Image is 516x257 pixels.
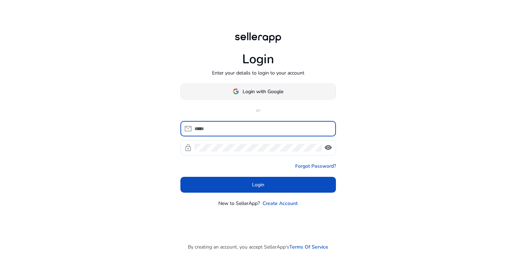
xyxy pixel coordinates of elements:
[184,124,192,133] span: mail
[212,69,304,77] p: Enter your details to login to your account
[184,143,192,152] span: lock
[289,243,328,251] a: Terms Of Service
[180,84,336,99] button: Login with Google
[324,143,332,152] span: visibility
[180,177,336,193] button: Login
[243,88,283,95] span: Login with Google
[252,181,264,188] span: Login
[233,88,239,95] img: google-logo.svg
[295,162,336,170] a: Forgot Password?
[180,107,336,114] p: or
[263,200,298,207] a: Create Account
[242,52,274,67] h1: Login
[218,200,260,207] p: New to SellerApp?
